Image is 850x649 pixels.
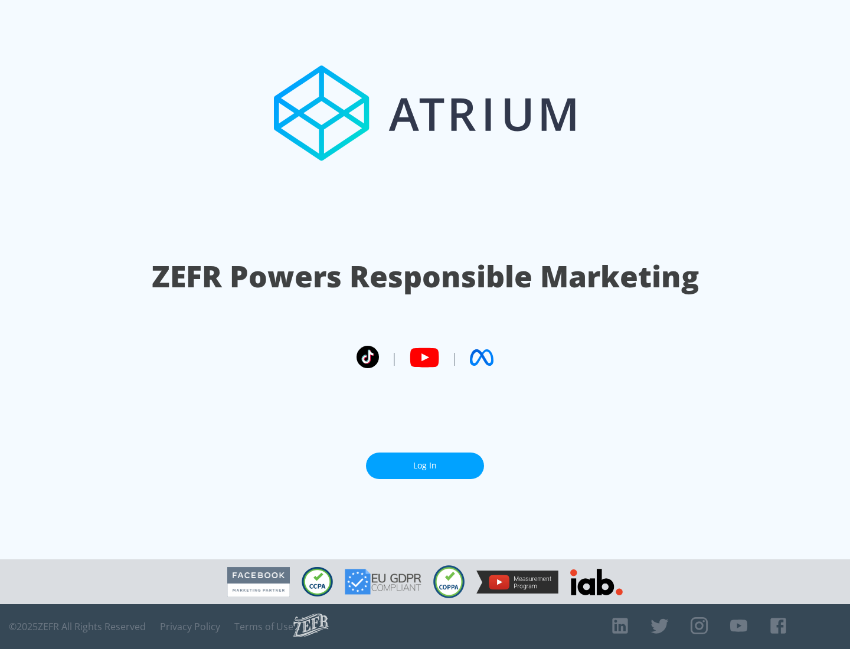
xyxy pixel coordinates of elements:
a: Privacy Policy [160,621,220,632]
h1: ZEFR Powers Responsible Marketing [152,256,699,297]
a: Terms of Use [234,621,293,632]
img: GDPR Compliant [345,569,421,595]
img: Facebook Marketing Partner [227,567,290,597]
img: IAB [570,569,623,595]
span: | [391,349,398,366]
img: COPPA Compliant [433,565,465,598]
img: YouTube Measurement Program [476,571,558,594]
span: | [451,349,458,366]
a: Log In [366,453,484,479]
span: © 2025 ZEFR All Rights Reserved [9,621,146,632]
img: CCPA Compliant [302,567,333,596]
